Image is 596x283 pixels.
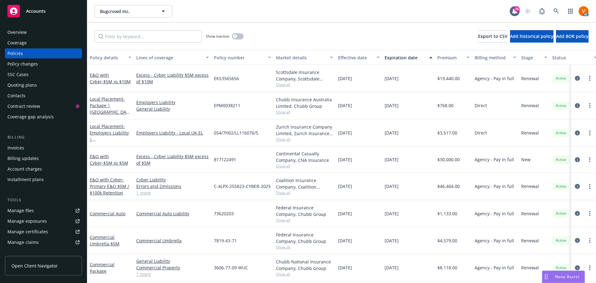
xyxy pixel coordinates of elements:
[574,102,581,109] a: circleInformation
[586,129,594,137] a: more
[276,190,333,195] span: Show all
[90,123,129,155] a: Local Placement
[555,130,567,136] span: Active
[536,5,548,17] a: Report a Bug
[550,5,562,17] a: Search
[7,237,39,247] div: Manage claims
[556,33,589,39] span: Add BOR policy
[338,183,352,189] span: [DATE]
[276,177,333,190] div: Coalition Insurance Company, Coalition Insurance Solutions (Carrier), CRC Group
[276,231,333,244] div: Federal Insurance Company, Chubb Group
[136,72,209,85] a: Excess - Cyber Liability $5M excess of $10M
[475,210,514,217] span: Agency - Pay in full
[136,210,209,217] a: Commercial Auto Liability
[338,130,352,136] span: [DATE]
[136,258,209,264] a: General Liability
[90,211,125,217] a: Commercial Auto
[510,33,553,39] span: Add historical policy
[211,50,273,65] button: Policy number
[437,183,460,189] span: $46,464.00
[564,5,577,17] a: Switch app
[5,248,82,258] a: Manage BORs
[136,183,209,189] a: Errors and Omissions
[475,75,514,82] span: Agency - Pay in full
[7,227,48,237] div: Manage certificates
[206,34,229,39] span: Show inactive
[556,30,589,43] button: Add BOR policy
[521,54,540,61] div: Stage
[95,5,172,17] button: Bugcrowd Inc.
[214,102,240,109] span: EPM0038211
[5,175,82,185] a: Installment plans
[276,204,333,217] div: Federal Insurance Company, Chubb Group
[552,54,590,61] div: Status
[90,96,129,121] a: Local Placement
[437,54,463,61] div: Premium
[136,153,209,166] a: Excess - Cyber Liability $5M excess of $5M
[7,248,37,258] div: Manage BORs
[276,54,326,61] div: Market details
[11,262,58,269] span: Open Client Navigator
[136,99,209,106] a: Employers Liability
[276,244,333,250] span: Show all
[338,75,352,82] span: [DATE]
[136,54,202,61] div: Lines of coverage
[5,153,82,163] a: Billing updates
[7,175,44,185] div: Installment plans
[586,156,594,163] a: more
[5,216,82,226] a: Manage exposures
[555,238,567,243] span: Active
[586,102,594,109] a: more
[7,38,27,48] div: Coverage
[475,130,487,136] span: Direct
[90,177,129,196] span: - Primary E&O $5M / $100k Retention
[7,59,38,69] div: Policy changes
[7,164,42,174] div: Account charges
[579,6,589,16] img: photo
[385,75,399,82] span: [DATE]
[385,130,399,136] span: [DATE]
[276,69,333,82] div: Scottsdale Insurance Company, Scottsdale Insurance Company (Nationwide), CRC Group
[385,156,399,163] span: [DATE]
[385,210,399,217] span: [DATE]
[7,143,24,153] div: Invoices
[5,143,82,153] a: Invoices
[90,72,131,84] a: E&O with Cyber
[586,237,594,244] a: more
[521,210,539,217] span: Renewal
[555,274,580,279] span: Nova Assist
[5,134,82,140] div: Billing
[5,80,82,90] a: Quoting plans
[437,156,460,163] span: $30,000.00
[134,50,211,65] button: Lines of coverage
[90,262,115,274] a: Commercial Package
[273,50,336,65] button: Market details
[555,265,567,271] span: Active
[338,237,352,244] span: [DATE]
[7,216,47,226] div: Manage exposures
[555,211,567,216] span: Active
[7,153,39,163] div: Billing updates
[87,50,134,65] button: Policy details
[276,217,333,223] span: Show all
[5,59,82,69] a: Policy changes
[136,271,209,277] a: 1 more
[7,101,40,111] div: Contract review
[586,264,594,272] a: more
[437,237,457,244] span: $4,579.00
[521,75,539,82] span: Renewal
[574,264,581,272] a: circleInformation
[136,176,209,183] a: Cyber Liability
[214,237,237,244] span: 7819-43-71
[437,102,454,109] span: $768.00
[7,91,25,101] div: Contacts
[555,184,567,189] span: Active
[586,75,594,82] a: more
[7,48,23,58] div: Policies
[475,237,514,244] span: Agency - Pay in full
[555,157,567,162] span: Active
[5,237,82,247] a: Manage claims
[521,130,539,136] span: Renewal
[385,102,399,109] span: [DATE]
